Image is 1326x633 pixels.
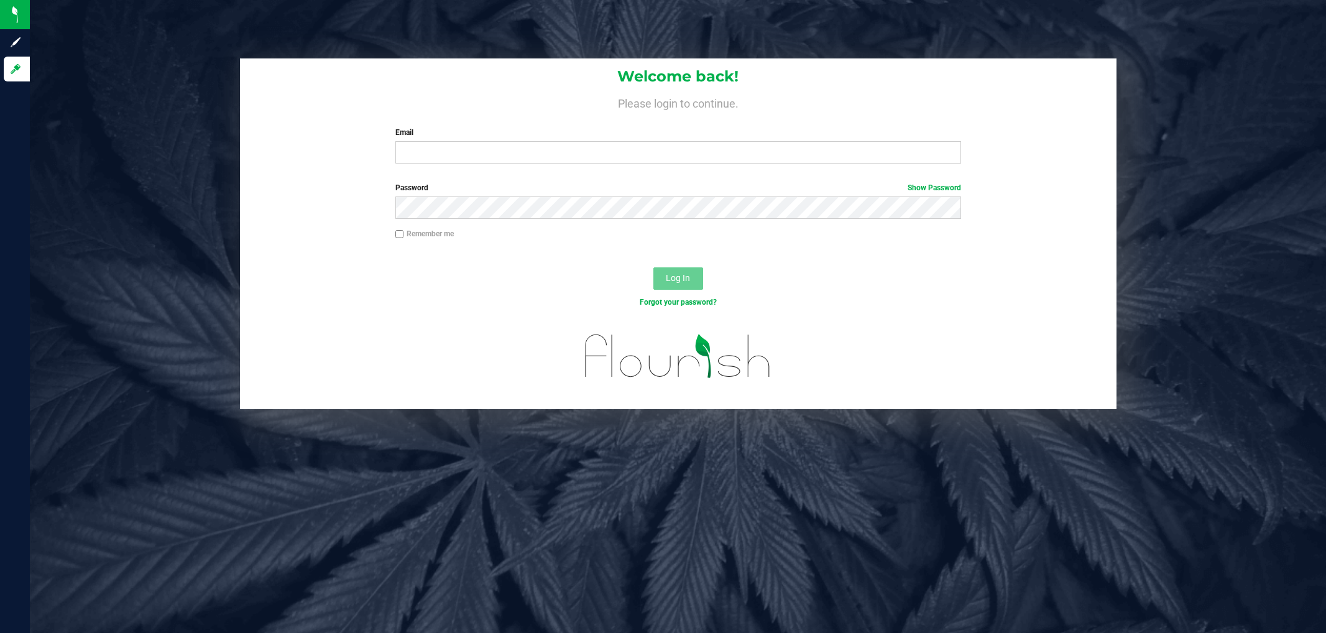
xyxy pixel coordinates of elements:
[240,68,1117,85] h1: Welcome back!
[9,63,22,75] inline-svg: Log in
[395,228,454,239] label: Remember me
[653,267,703,290] button: Log In
[666,273,690,283] span: Log In
[568,321,788,391] img: flourish_logo.svg
[9,36,22,49] inline-svg: Sign up
[395,127,961,138] label: Email
[640,298,717,307] a: Forgot your password?
[240,95,1117,109] h4: Please login to continue.
[908,183,961,192] a: Show Password
[395,230,404,239] input: Remember me
[395,183,428,192] span: Password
